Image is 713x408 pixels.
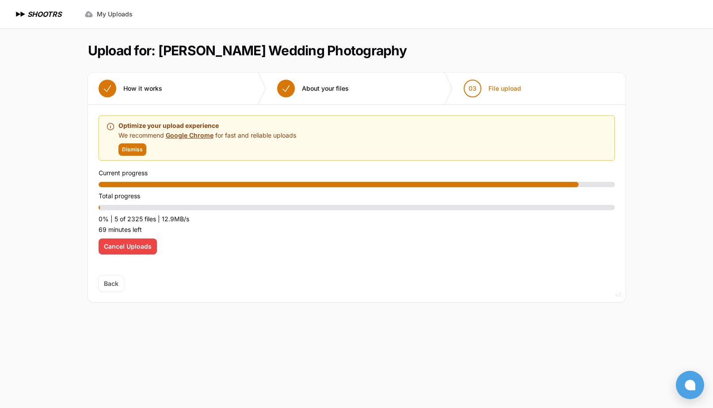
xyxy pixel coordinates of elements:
button: Dismiss [118,143,146,156]
span: How it works [123,84,162,93]
h1: SHOOTRS [27,9,61,19]
span: File upload [488,84,521,93]
p: 69 minutes left [99,224,615,235]
button: 03 File upload [453,73,532,104]
p: Current progress [99,168,615,178]
button: About your files [267,73,359,104]
button: Open chat window [676,371,704,399]
a: My Uploads [79,6,138,22]
span: 03 [469,84,477,93]
a: Google Chrome [166,131,214,139]
p: 0% | 5 of 2325 files | 12.9MB/s [99,214,615,224]
button: Cancel Uploads [99,239,157,254]
h1: Upload for: [PERSON_NAME] Wedding Photography [88,42,407,58]
button: How it works [88,73,173,104]
span: My Uploads [97,10,133,19]
img: SHOOTRS [14,9,27,19]
p: Optimize your upload experience [118,120,296,131]
a: SHOOTRS SHOOTRS [14,9,61,19]
span: About your files [302,84,349,93]
span: Cancel Uploads [104,242,152,251]
span: Dismiss [122,146,143,153]
p: Total progress [99,191,615,201]
div: v2 [615,289,621,300]
p: We recommend for fast and reliable uploads [118,131,296,140]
